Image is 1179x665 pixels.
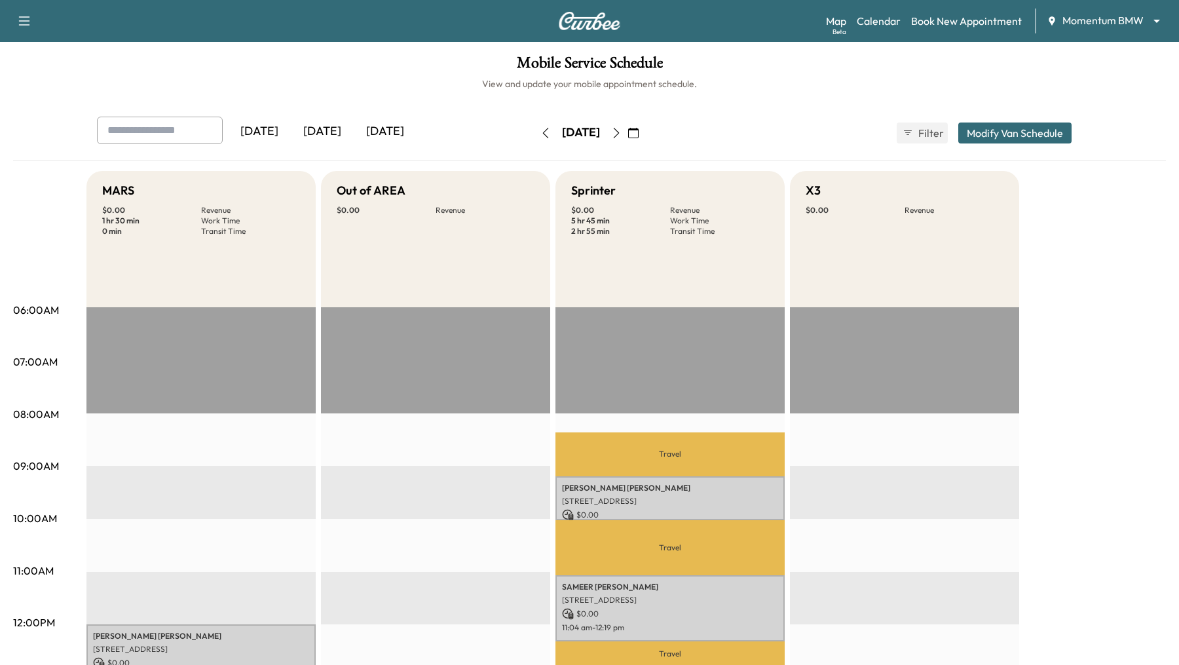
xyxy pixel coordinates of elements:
p: [PERSON_NAME] [PERSON_NAME] [562,483,778,493]
div: [DATE] [354,117,417,147]
p: 07:00AM [13,354,58,370]
h5: X3 [806,181,821,200]
p: Revenue [670,205,769,216]
h6: View and update your mobile appointment schedule. [13,77,1166,90]
a: Calendar [857,13,901,29]
p: $ 0.00 [806,205,905,216]
p: SAMEER [PERSON_NAME] [562,582,778,592]
span: Momentum BMW [1062,13,1144,28]
p: Work Time [201,216,300,226]
p: [PERSON_NAME] [PERSON_NAME] [93,631,309,641]
div: Beta [833,27,846,37]
p: 1 hr 30 min [102,216,201,226]
p: $ 0.00 [562,509,778,521]
p: Revenue [436,205,534,216]
p: Revenue [201,205,300,216]
p: 08:00AM [13,406,59,422]
h5: Out of AREA [337,181,405,200]
div: [DATE] [291,117,354,147]
div: [DATE] [562,124,600,141]
h5: Sprinter [571,181,616,200]
p: [STREET_ADDRESS] [562,595,778,605]
p: Travel [555,520,785,575]
p: 10:00AM [13,510,57,526]
button: Modify Van Schedule [958,123,1072,143]
p: $ 0.00 [102,205,201,216]
p: 5 hr 45 min [571,216,670,226]
p: 06:00AM [13,302,59,318]
p: Transit Time [201,226,300,237]
p: 0 min [102,226,201,237]
p: 2 hr 55 min [571,226,670,237]
p: [STREET_ADDRESS] [93,644,309,655]
p: Work Time [670,216,769,226]
p: 09:00AM [13,458,59,474]
a: Book New Appointment [911,13,1022,29]
a: MapBeta [826,13,846,29]
p: 12:00PM [13,615,55,630]
p: Transit Time [670,226,769,237]
img: Curbee Logo [558,12,621,30]
p: [STREET_ADDRESS] [562,496,778,506]
p: $ 0.00 [562,608,778,620]
h1: Mobile Service Schedule [13,55,1166,77]
h5: MARS [102,181,134,200]
span: Filter [918,125,942,141]
p: 11:00AM [13,563,54,579]
button: Filter [897,123,948,143]
p: 11:04 am - 12:19 pm [562,622,778,633]
p: $ 0.00 [337,205,436,216]
p: Travel [555,432,785,476]
div: [DATE] [228,117,291,147]
p: $ 0.00 [571,205,670,216]
p: Revenue [905,205,1003,216]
